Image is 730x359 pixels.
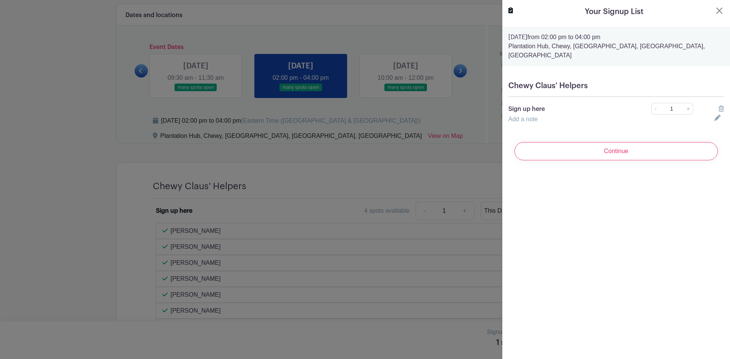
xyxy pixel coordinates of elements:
[715,6,724,15] button: Close
[508,42,724,60] p: Plantation Hub, Chewy, [GEOGRAPHIC_DATA], [GEOGRAPHIC_DATA], [GEOGRAPHIC_DATA]
[508,116,538,122] a: Add a note
[651,103,660,115] a: -
[514,142,718,160] input: Continue
[684,103,693,115] a: +
[508,81,724,90] h5: Chewy Claus' Helpers
[508,104,630,114] p: Sign up here
[585,6,643,17] h5: Your Signup List
[508,33,724,42] p: from 02:00 pm to 04:00 pm
[508,34,527,40] strong: [DATE]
